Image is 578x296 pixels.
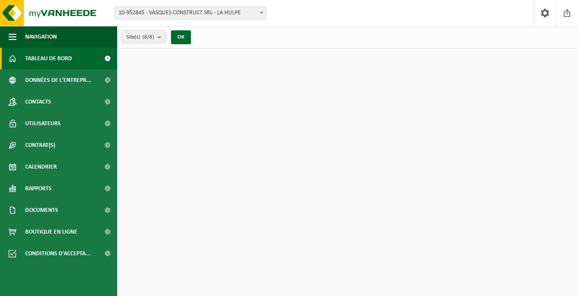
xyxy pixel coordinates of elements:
span: Rapports [25,178,52,199]
span: Calendrier [25,156,57,178]
span: Navigation [25,26,57,48]
span: Boutique en ligne [25,221,77,243]
span: 10-952845 - VASQUES CONSTRUCT SRL - LA HULPE [115,7,266,20]
span: Site(s) [126,31,154,44]
button: Site(s)(8/8) [122,30,166,43]
span: Données de l'entrepr... [25,69,92,91]
span: Conditions d'accepta... [25,243,91,264]
span: Contrat(s) [25,134,55,156]
count: (8/8) [142,34,154,40]
span: Utilisateurs [25,113,61,134]
span: Contacts [25,91,51,113]
span: Tableau de bord [25,48,72,69]
span: Documents [25,199,58,221]
button: OK [171,30,191,44]
span: 10-952845 - VASQUES CONSTRUCT SRL - LA HULPE [115,7,266,19]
